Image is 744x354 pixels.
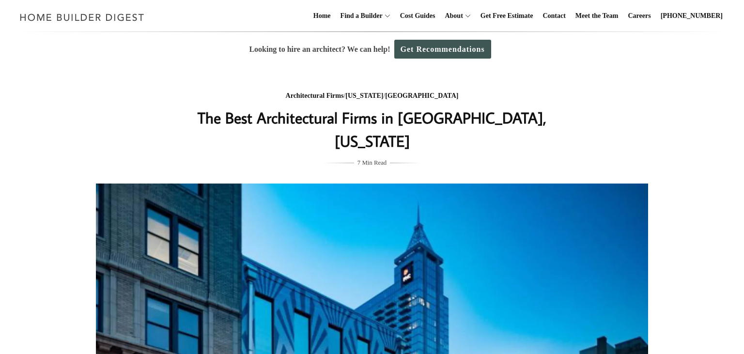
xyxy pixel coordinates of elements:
a: [US_STATE] [345,92,383,99]
a: Home [310,0,335,31]
h1: The Best Architectural Firms in [GEOGRAPHIC_DATA], [US_STATE] [179,106,565,153]
a: [PHONE_NUMBER] [657,0,727,31]
div: / / [179,90,565,102]
a: Get Free Estimate [477,0,537,31]
span: 7 Min Read [357,157,387,168]
img: Home Builder Digest [15,8,149,27]
a: About [441,0,463,31]
a: Cost Guides [396,0,439,31]
a: Contact [539,0,569,31]
a: Get Recommendations [394,40,491,59]
a: Find a Builder [337,0,383,31]
a: [GEOGRAPHIC_DATA] [385,92,458,99]
a: Meet the Team [572,0,622,31]
a: Careers [624,0,655,31]
a: Architectural Firms [286,92,344,99]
